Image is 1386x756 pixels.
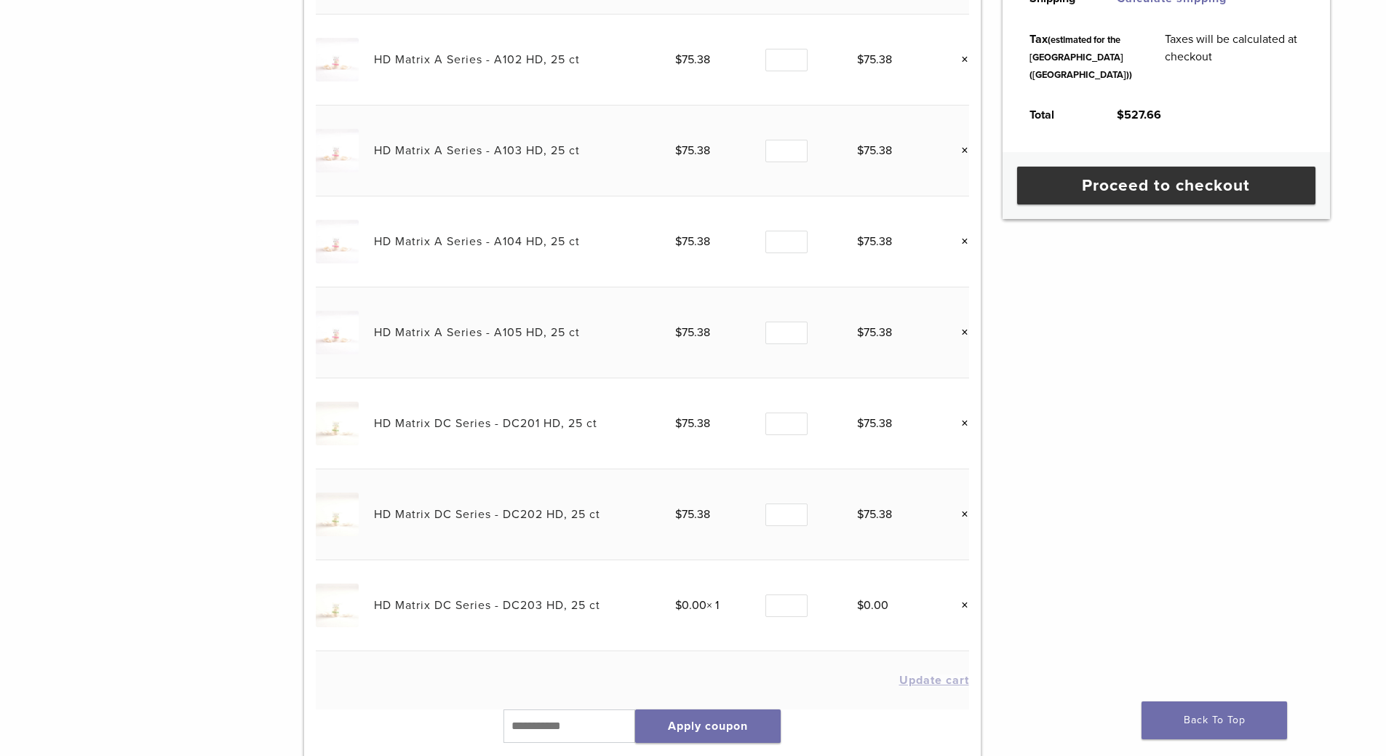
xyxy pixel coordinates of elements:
a: Remove this item [950,141,969,160]
img: HD Matrix DC Series - DC201 HD, 25 ct [316,402,359,445]
span: $ [857,325,864,340]
img: HD Matrix DC Series - DC202 HD, 25 ct [316,493,359,536]
bdi: 75.38 [857,416,892,431]
bdi: 75.38 [675,416,710,431]
button: Update cart [899,675,969,686]
small: (estimated for the [GEOGRAPHIC_DATA] ([GEOGRAPHIC_DATA])) [1029,34,1132,81]
bdi: 75.38 [857,507,892,522]
bdi: 0.00 [857,598,888,613]
bdi: 75.38 [857,325,892,340]
a: HD Matrix A Series - A103 HD, 25 ct [374,143,580,158]
span: $ [675,325,682,340]
a: Proceed to checkout [1017,167,1315,204]
bdi: 527.66 [1117,108,1161,122]
a: HD Matrix DC Series - DC203 HD, 25 ct [374,598,600,613]
bdi: 75.38 [857,143,892,158]
span: $ [1117,108,1124,122]
span: $ [675,234,682,249]
span: $ [675,507,682,522]
a: Remove this item [950,50,969,69]
bdi: 75.38 [675,143,710,158]
img: HD Matrix A Series - A105 HD, 25 ct [316,311,359,354]
td: Taxes will be calculated at checkout [1149,19,1319,95]
img: HD Matrix DC Series - DC203 HD, 25 ct [316,584,359,626]
bdi: 0.00 [675,598,706,613]
bdi: 75.38 [857,52,892,67]
a: Remove this item [950,323,969,342]
th: Total [1013,95,1101,135]
a: Remove this item [950,414,969,433]
span: $ [675,143,682,158]
bdi: 75.38 [675,234,710,249]
th: Tax [1013,19,1149,95]
span: × 1 [675,598,719,613]
a: HD Matrix A Series - A104 HD, 25 ct [374,234,580,249]
span: $ [675,416,682,431]
img: HD Matrix A Series - A103 HD, 25 ct [316,129,359,172]
bdi: 75.38 [675,325,710,340]
span: $ [675,598,682,613]
button: Apply coupon [635,709,781,743]
img: HD Matrix A Series - A104 HD, 25 ct [316,220,359,263]
a: Remove this item [950,505,969,524]
bdi: 75.38 [675,52,710,67]
span: $ [857,416,864,431]
bdi: 75.38 [675,507,710,522]
a: HD Matrix A Series - A105 HD, 25 ct [374,325,580,340]
img: HD Matrix A Series - A102 HD, 25 ct [316,38,359,81]
a: HD Matrix DC Series - DC202 HD, 25 ct [374,507,600,522]
span: $ [857,52,864,67]
a: Remove this item [950,232,969,251]
a: Remove this item [950,596,969,615]
span: $ [857,143,864,158]
a: HD Matrix A Series - A102 HD, 25 ct [374,52,580,67]
a: HD Matrix DC Series - DC201 HD, 25 ct [374,416,597,431]
span: $ [857,507,864,522]
span: $ [675,52,682,67]
span: $ [857,234,864,249]
span: $ [857,598,864,613]
a: Back To Top [1142,701,1287,739]
bdi: 75.38 [857,234,892,249]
